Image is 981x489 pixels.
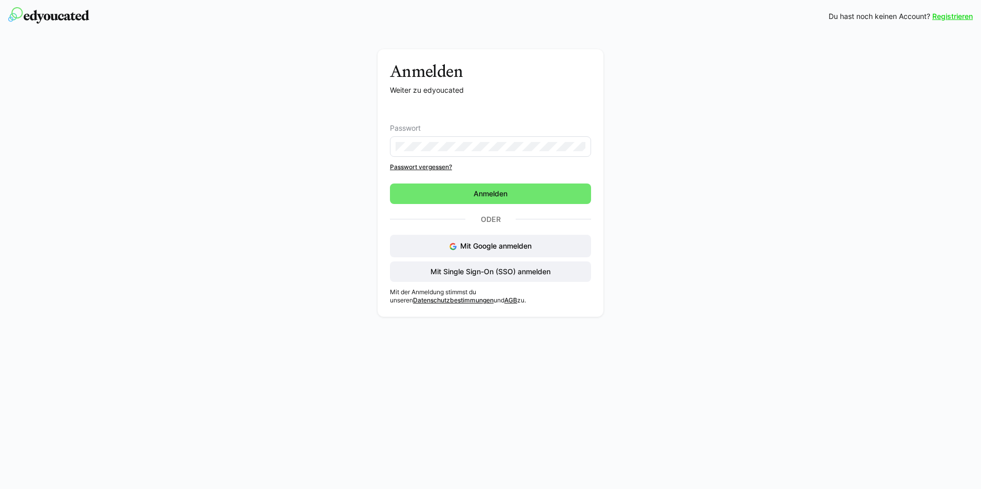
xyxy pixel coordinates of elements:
[472,189,509,199] span: Anmelden
[390,62,591,81] h3: Anmelden
[390,124,421,132] span: Passwort
[504,296,517,304] a: AGB
[390,184,591,204] button: Anmelden
[390,163,591,171] a: Passwort vergessen?
[390,288,591,304] p: Mit der Anmeldung stimmst du unseren und zu.
[429,267,552,277] span: Mit Single Sign-On (SSO) anmelden
[413,296,494,304] a: Datenschutzbestimmungen
[390,85,591,95] p: Weiter zu edyoucated
[460,241,532,250] span: Mit Google anmelden
[829,11,930,22] span: Du hast noch keinen Account?
[8,7,89,24] img: edyoucated
[390,235,591,257] button: Mit Google anmelden
[465,212,516,227] p: Oder
[390,261,591,282] button: Mit Single Sign-On (SSO) anmelden
[932,11,973,22] a: Registrieren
